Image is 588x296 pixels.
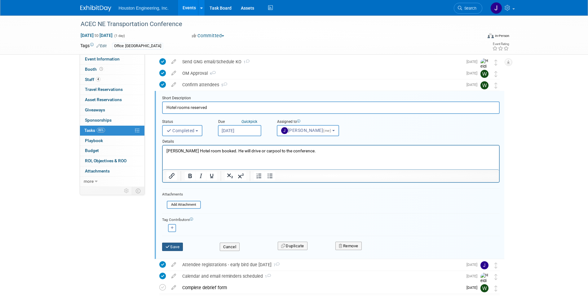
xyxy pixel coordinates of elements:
[335,242,362,250] button: Remove
[480,261,489,269] img: Jessica Lambrecht
[80,115,144,125] a: Sponsorships
[168,262,179,267] a: edit
[80,177,144,186] a: more
[168,70,179,76] a: edit
[218,125,261,136] input: Due Date
[168,273,179,279] a: edit
[80,54,144,64] a: Event Information
[272,263,280,267] span: 7
[80,95,144,105] a: Asset Reservations
[80,5,111,11] img: ExhibitDay
[488,33,494,38] img: Format-Inperson.png
[240,119,259,124] a: Quickpick
[494,285,497,291] i: Move task
[112,43,163,49] div: Office: [GEOGRAPHIC_DATA]
[84,128,105,133] span: Tasks
[163,146,499,169] iframe: Rich Text Area
[84,179,94,184] span: more
[96,77,100,82] span: 4
[494,60,497,65] i: Move task
[85,148,99,153] span: Budget
[265,172,275,180] button: Bullet list
[132,187,144,195] td: Toggle Event Tabs
[85,107,105,112] span: Giveaways
[494,83,497,88] i: Move task
[190,33,227,39] button: Committed
[85,77,100,82] span: Staff
[241,119,250,124] i: Quick
[80,146,144,156] a: Budget
[446,32,510,42] div: Event Format
[114,34,125,38] span: (1 day)
[208,72,216,76] span: 4
[179,282,463,293] div: Complete debrief form
[480,284,489,292] img: Whitaker Thomas
[179,56,463,67] div: Send GNG email/Schedule KO
[494,262,497,268] i: Move task
[85,97,122,102] span: Asset Reservations
[85,118,112,123] span: Sponsorships
[179,259,463,270] div: Attendee registrations - early bird due [DATE]
[78,19,473,30] div: ACEC NE Transportation Conference
[179,271,463,281] div: Calendar and email reminders scheduled
[281,128,332,133] span: [PERSON_NAME]
[97,128,105,132] span: 86%
[168,59,179,65] a: edit
[80,85,144,95] a: Travel Reservations
[179,68,463,78] div: OM Approval
[225,172,235,180] button: Subscript
[492,43,509,46] div: Event Rating
[480,273,490,295] img: Heidi Joarnt
[80,156,144,166] a: ROI, Objectives & ROO
[121,187,132,195] td: Personalize Event Tab Strip
[241,60,250,64] span: 1
[480,58,490,80] img: Heidi Joarnt
[94,33,99,38] span: to
[162,192,201,197] div: Attachments
[206,172,217,180] button: Underline
[454,3,482,14] a: Search
[80,126,144,136] a: Tasks86%
[495,34,509,38] div: In-Person
[466,274,480,278] span: [DATE]
[168,82,179,87] a: edit
[466,83,480,87] span: [DATE]
[462,6,476,11] span: Search
[80,166,144,176] a: Attachments
[490,2,502,14] img: Jessica Lambrecht
[323,128,331,133] span: (me)
[162,119,209,125] div: Status
[85,158,126,163] span: ROI, Objectives & ROO
[277,125,339,136] button: [PERSON_NAME](me)
[277,119,354,125] div: Assigned to
[219,83,227,87] span: 5
[220,243,240,251] button: Cancel
[80,43,107,50] td: Tags
[196,172,206,180] button: Italic
[254,172,264,180] button: Numbered list
[466,71,480,75] span: [DATE]
[98,67,104,71] span: Booth not reserved yet
[185,172,195,180] button: Bold
[480,81,489,89] img: Whitaker Thomas
[85,67,104,72] span: Booth
[162,125,203,136] button: Completed
[85,168,110,173] span: Attachments
[494,71,497,77] i: Move task
[162,216,500,222] div: Tag Contributors
[96,44,107,48] a: Edit
[263,275,271,279] span: 1
[466,285,480,290] span: [DATE]
[166,128,195,133] span: Completed
[80,105,144,115] a: Giveaways
[80,65,144,74] a: Booth
[85,56,120,61] span: Event Information
[466,60,480,64] span: [DATE]
[85,138,103,143] span: Playbook
[80,136,144,146] a: Playbook
[80,33,113,38] span: [DATE] [DATE]
[480,70,489,78] img: Whitaker Thomas
[162,101,500,114] input: Name of task or a short description
[218,119,267,125] div: Due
